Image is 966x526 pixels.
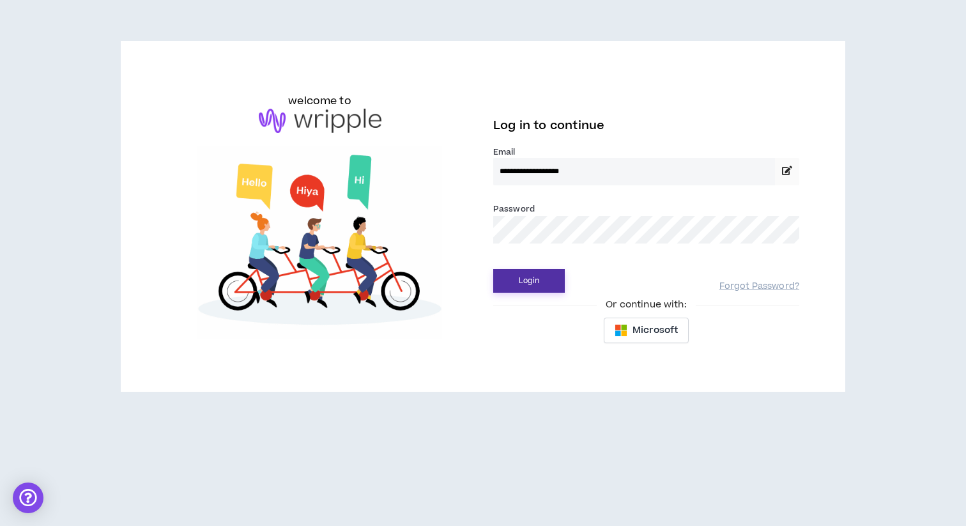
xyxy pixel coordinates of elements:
[597,298,695,312] span: Or continue with:
[13,483,43,513] div: Open Intercom Messenger
[493,146,799,158] label: Email
[167,146,473,339] img: Welcome to Wripple
[493,203,535,215] label: Password
[493,269,565,293] button: Login
[288,93,351,109] h6: welcome to
[604,318,689,343] button: Microsoft
[719,281,799,293] a: Forgot Password?
[632,323,678,337] span: Microsoft
[493,118,604,134] span: Log in to continue
[259,109,381,133] img: logo-brand.png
